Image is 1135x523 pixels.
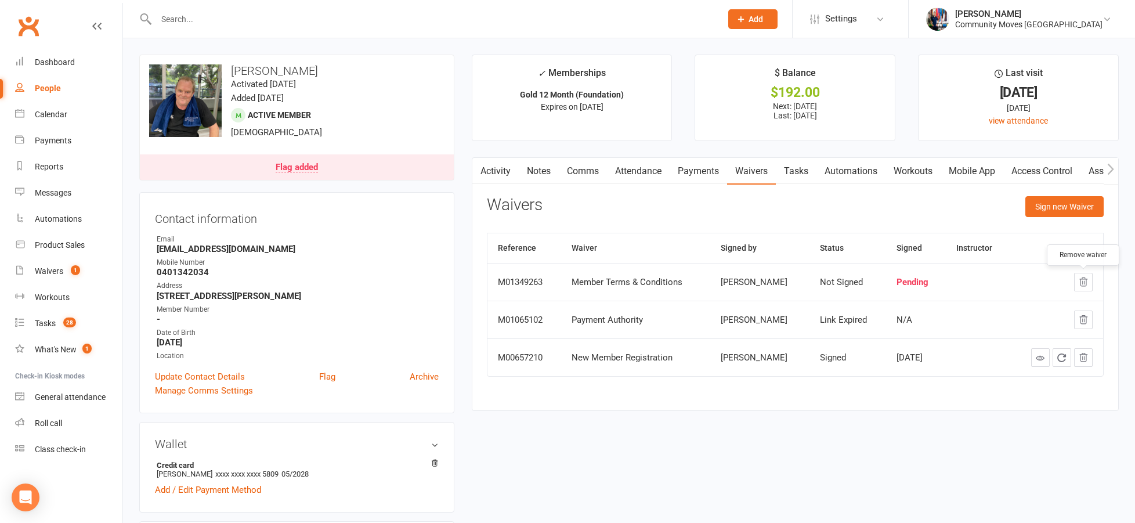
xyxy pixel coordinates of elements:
button: Sign new Waiver [1025,196,1104,217]
a: Messages [15,180,122,206]
div: What's New [35,345,77,354]
div: [PERSON_NAME] [721,353,799,363]
div: N/A [897,315,935,325]
div: People [35,84,61,93]
th: Status [809,233,886,263]
a: What's New1 [15,337,122,363]
div: Workouts [35,293,70,302]
h3: Waivers [487,196,543,214]
div: Dashboard [35,57,75,67]
span: 28 [63,318,76,327]
a: Access Control [1003,158,1080,185]
a: Add / Edit Payment Method [155,483,261,497]
a: Mobile App [941,158,1003,185]
div: Member Terms & Conditions [572,277,700,287]
div: Memberships [538,66,606,87]
div: [DATE] [929,102,1108,114]
a: Automations [816,158,885,185]
strong: 0401342034 [157,267,439,277]
a: Dashboard [15,49,122,75]
a: Flag [319,370,335,384]
div: Date of Birth [157,327,439,338]
div: Messages [35,188,71,197]
a: People [15,75,122,102]
h3: Wallet [155,438,439,450]
a: Automations [15,206,122,232]
time: Added [DATE] [231,93,284,103]
span: 1 [71,265,80,275]
a: Reports [15,154,122,180]
div: Roll call [35,419,62,428]
i: ✓ [538,68,545,79]
div: [PERSON_NAME] [721,315,799,325]
th: Waiver [561,233,710,263]
input: Search... [153,11,713,27]
div: Automations [35,214,82,223]
a: Waivers [727,158,776,185]
div: [DATE] [929,86,1108,99]
li: [PERSON_NAME] [155,459,439,480]
div: [PERSON_NAME] [955,9,1103,19]
div: Payment Authority [572,315,700,325]
a: Waivers 1 [15,258,122,284]
a: view attendance [989,116,1048,125]
th: Signed by [710,233,809,263]
a: Payments [15,128,122,154]
div: Reports [35,162,63,171]
a: General attendance kiosk mode [15,384,122,410]
strong: [STREET_ADDRESS][PERSON_NAME] [157,291,439,301]
a: Tasks [776,158,816,185]
div: M01065102 [498,315,551,325]
div: M01349263 [498,277,551,287]
div: [DATE] [897,353,935,363]
div: Payments [35,136,71,145]
strong: [EMAIL_ADDRESS][DOMAIN_NAME] [157,244,439,254]
span: xxxx xxxx xxxx 5809 [215,470,279,478]
a: Workouts [885,158,941,185]
h3: [PERSON_NAME] [149,64,444,77]
div: Location [157,351,439,362]
div: Community Moves [GEOGRAPHIC_DATA] [955,19,1103,30]
strong: Credit card [157,461,433,470]
a: Calendar [15,102,122,128]
h3: Contact information [155,208,439,225]
a: Archive [410,370,439,384]
div: General attendance [35,392,106,402]
span: [DEMOGRAPHIC_DATA] [231,127,322,138]
div: Waivers [35,266,63,276]
div: M00657210 [498,353,551,363]
div: Class check-in [35,445,86,454]
div: Pending [897,277,935,287]
time: Activated [DATE] [231,79,296,89]
div: Address [157,280,439,291]
a: Attendance [607,158,670,185]
a: Update Contact Details [155,370,245,384]
div: $192.00 [706,86,884,99]
img: image1677109784.png [149,64,222,137]
div: Mobile Number [157,257,439,268]
a: Activity [472,158,519,185]
button: Add [728,9,778,29]
strong: [DATE] [157,337,439,348]
th: Signed [886,233,946,263]
a: Clubworx [14,12,43,41]
span: Settings [825,6,857,32]
a: Payments [670,158,727,185]
div: Email [157,234,439,245]
img: thumb_image1633145819.png [926,8,949,31]
span: Expires on [DATE] [541,102,603,111]
a: Comms [559,158,607,185]
div: Flag added [276,163,318,172]
div: Last visit [995,66,1043,86]
div: New Member Registration [572,353,700,363]
a: Workouts [15,284,122,311]
a: Roll call [15,410,122,437]
div: Not Signed [820,277,876,287]
a: Class kiosk mode [15,437,122,463]
strong: Gold 12 Month (Foundation) [520,90,624,99]
th: Reference [487,233,562,263]
a: Tasks 28 [15,311,122,337]
div: $ Balance [775,66,816,86]
span: 05/2028 [281,470,309,478]
strong: - [157,314,439,324]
